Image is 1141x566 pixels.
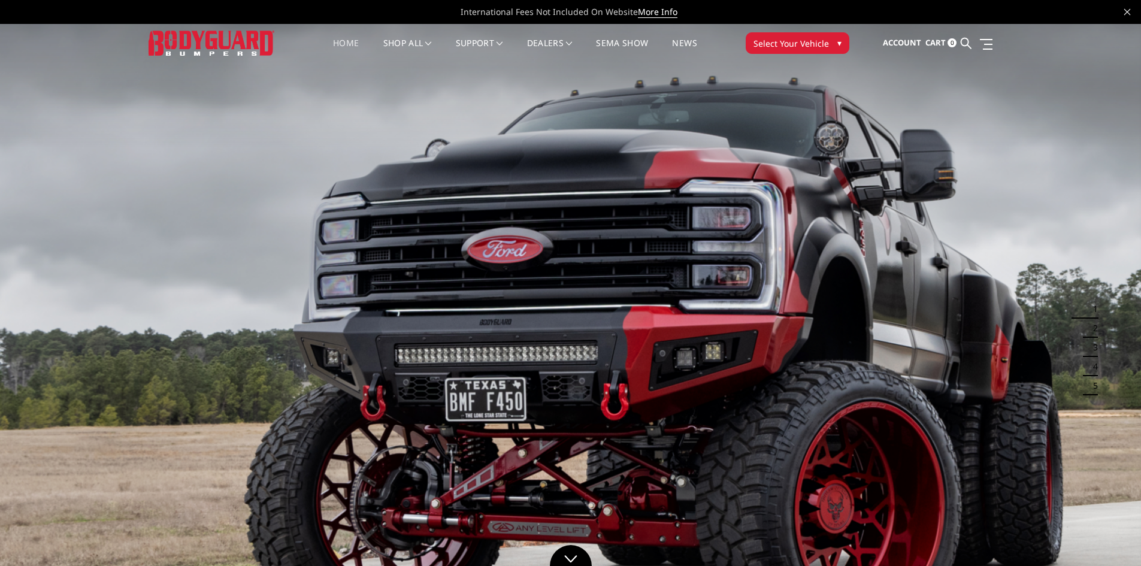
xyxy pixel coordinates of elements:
a: SEMA Show [596,39,648,62]
a: Account [883,27,921,59]
a: More Info [638,6,677,18]
a: Home [333,39,359,62]
button: Select Your Vehicle [746,32,849,54]
span: Cart [925,37,946,48]
a: Dealers [527,39,573,62]
span: Account [883,37,921,48]
button: 3 of 5 [1086,338,1098,357]
button: 4 of 5 [1086,357,1098,376]
span: 0 [948,38,957,47]
span: ▾ [837,37,842,49]
a: Cart 0 [925,27,957,59]
span: Select Your Vehicle [753,37,829,50]
button: 1 of 5 [1086,299,1098,319]
button: 2 of 5 [1086,319,1098,338]
img: BODYGUARD BUMPERS [149,31,274,55]
a: Click to Down [550,545,592,566]
a: News [672,39,697,62]
a: Support [456,39,503,62]
a: shop all [383,39,432,62]
button: 5 of 5 [1086,376,1098,395]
